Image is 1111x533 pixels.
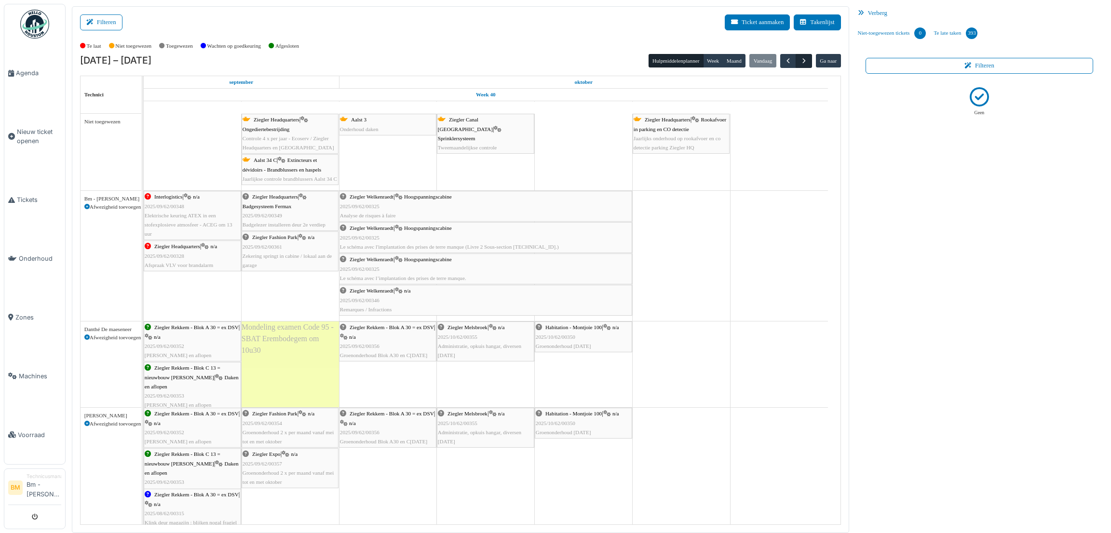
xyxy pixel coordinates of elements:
span: Zones [15,313,61,322]
div: | [438,323,533,360]
button: Filteren [80,14,122,30]
span: n/a [612,411,619,416]
span: Ziegler Rekkem - Blok C 13 = nieuwbouw [PERSON_NAME] [145,451,220,466]
div: Afwezigheid toevoegen [84,420,137,428]
a: Tickets [4,171,65,229]
span: 2025/08/62/00315 [145,510,184,516]
span: Ziegler Rekkem - Blok A 30 = ex DSV [350,324,434,330]
div: Niet toegewezen [84,118,137,126]
a: Voorraad [4,405,65,464]
div: | [340,286,631,314]
a: Week 40 [474,89,498,101]
div: | [536,323,631,351]
span: Ziegler Rekkem - Blok A 30 = ex DSV [154,411,239,416]
span: Rookafvoer in parking en CO detectie [634,117,727,132]
span: 2025/09/62/00361 [243,244,282,250]
a: 30 september 2025 [282,101,298,113]
span: Tweemaandelijkse controle [438,145,497,150]
h2: [DATE] – [DATE] [80,55,151,67]
a: 29 september 2025 [181,101,204,113]
span: Ziegler Fashion Park [252,411,298,416]
span: Groenonderhoud Blok A30 en C[DATE] [340,352,427,358]
span: Hoogspanningscabine [404,194,452,200]
div: | [340,255,631,283]
span: Ongediertebestrijding [243,126,290,132]
span: 2025/09/62/00354 [243,420,282,426]
span: Groenonderhoud [DATE] [536,343,591,349]
span: n/a [291,451,298,457]
div: Bm - [PERSON_NAME] [84,195,137,203]
li: BM [8,480,23,495]
button: Takenlijst [794,14,840,30]
span: Onderhoud daken [340,126,379,132]
div: | [145,409,240,446]
div: | [145,242,240,270]
span: Ziegler Welkenraedt [350,256,393,262]
span: n/a [349,420,356,426]
a: Zones [4,288,65,347]
span: Daken en aflopen [145,461,239,476]
div: | [243,233,338,270]
button: Vandaag [749,54,776,67]
div: | [145,450,240,496]
span: 2025/10/62/00355 [438,334,477,340]
a: 1 oktober 2025 [380,101,396,113]
span: n/a [612,324,619,330]
span: Ziegler Rekkem - Blok C 13 = nieuwbouw [PERSON_NAME] [145,365,220,380]
span: 2025/09/62/00352 [145,343,184,349]
span: n/a [498,411,505,416]
span: 2025/09/62/00325 [340,266,379,272]
span: Machines [19,372,61,381]
span: Ziegler Canal [GEOGRAPHIC_DATA] [438,117,493,132]
span: Groenonderhoud Blok A30 en C[DATE] [340,439,427,444]
div: 393 [966,27,977,39]
a: Nieuw ticket openen [4,103,65,171]
div: | [243,192,338,229]
div: Technicusmanager [27,473,61,480]
span: Jaarlijks onderhoud op rookafvoer en co detectie parking Ziegler HQ [634,135,721,150]
span: Badgelezer installeren deur 2e verdiep [243,222,325,227]
span: 2025/10/62/00355 [438,420,477,426]
span: Ziegler Rekkem - Blok A 30 = ex DSV [154,492,239,497]
span: [PERSON_NAME] en aflopen [145,352,212,358]
span: 2025/09/62/00325 [340,203,379,209]
span: Habitation - Montjoie 100 [545,411,602,416]
div: | [340,192,631,220]
span: [PERSON_NAME] en aflopen [145,402,212,408]
span: Administratie, opkuis hangar, diversen [DATE] [438,343,521,358]
span: Daken en aflopen [145,374,239,389]
div: | [438,115,533,152]
span: Controle 4 x per jaar - Ecoserv / Ziegler Headquarters en [GEOGRAPHIC_DATA] [243,135,334,150]
div: | [243,409,338,446]
div: | [243,115,338,152]
span: Le schéma avec l’implantation des prises de terre manque. [340,275,466,281]
span: Elektrische keuring ATEX in een stofexplosieve atmosfeer - ACEG om 13 uur [145,213,232,237]
a: 2 oktober 2025 [478,101,493,113]
p: Geen [975,109,985,117]
span: Ziegler Melsbroek [447,411,488,416]
span: Mondeling examen Code 95 - SBAT Erembodegem om 10u30 [242,323,334,354]
span: Sprinklersysteem [438,135,475,141]
span: Ziegler Headquarters [154,243,200,249]
span: 2025/09/62/00352 [145,429,184,435]
label: Niet toegewezen [115,42,151,50]
span: n/a [498,324,505,330]
div: [PERSON_NAME] [84,412,137,420]
span: Extincteurs et dévidoirs - Brandblussers en haspels [243,157,321,172]
span: Ziegler Headquarters [254,117,299,122]
span: Ziegler Fashion Park [252,234,298,240]
span: Aalst 34 C [254,157,277,163]
img: Badge_color-CXgf-gQk.svg [20,10,49,39]
a: Te late taken [930,20,981,46]
div: | [243,156,338,184]
span: Jaarlijkse controle brandblussers Aalst 34 C [243,176,337,182]
button: Ticket aanmaken [725,14,790,30]
span: 2025/10/62/00350 [536,420,575,426]
span: Interlogistics [154,194,182,200]
span: Ziegler Headquarters [645,117,691,122]
span: n/a [154,334,161,340]
label: Wachten op goedkeuring [207,42,261,50]
div: | [340,323,435,360]
button: Ga naar [816,54,841,67]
